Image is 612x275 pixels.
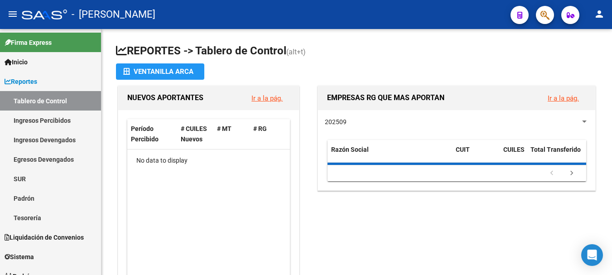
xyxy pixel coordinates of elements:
span: NUEVOS APORTANTES [127,93,203,102]
a: Ir a la pág. [548,94,579,102]
datatable-header-cell: # MT [213,119,250,149]
span: Liquidación de Convenios [5,232,84,242]
div: Ventanilla ARCA [123,63,197,80]
a: go to previous page [543,169,560,179]
span: - [PERSON_NAME] [72,5,155,24]
span: CUILES [503,146,525,153]
datatable-header-cell: Total Transferido [527,140,590,170]
h1: REPORTES -> Tablero de Control [116,43,598,59]
datatable-header-cell: CUILES [500,140,527,170]
span: EMPRESAS RG QUE MAS APORTAN [327,93,444,102]
datatable-header-cell: CUIT [452,140,500,170]
span: CUIT [456,146,470,153]
mat-icon: menu [7,9,18,19]
datatable-header-cell: Razón Social [328,140,452,170]
button: Ir a la pág. [244,90,290,106]
mat-icon: person [594,9,605,19]
span: (alt+t) [286,48,306,56]
datatable-header-cell: Período Percibido [127,119,177,149]
span: Reportes [5,77,37,87]
div: Open Intercom Messenger [581,244,603,266]
span: 202509 [325,118,347,125]
span: Razón Social [331,146,369,153]
span: # CUILES Nuevos [181,125,207,143]
a: go to next page [563,169,580,179]
button: Ventanilla ARCA [116,63,204,80]
span: Inicio [5,57,28,67]
span: Sistema [5,252,34,262]
span: Firma Express [5,38,52,48]
span: # MT [217,125,231,132]
button: Ir a la pág. [540,90,586,106]
div: No data to display [127,150,292,172]
span: # RG [253,125,267,132]
datatable-header-cell: # RG [250,119,286,149]
span: Período Percibido [131,125,159,143]
datatable-header-cell: # CUILES Nuevos [177,119,213,149]
a: Ir a la pág. [251,94,283,102]
span: Total Transferido [530,146,581,153]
